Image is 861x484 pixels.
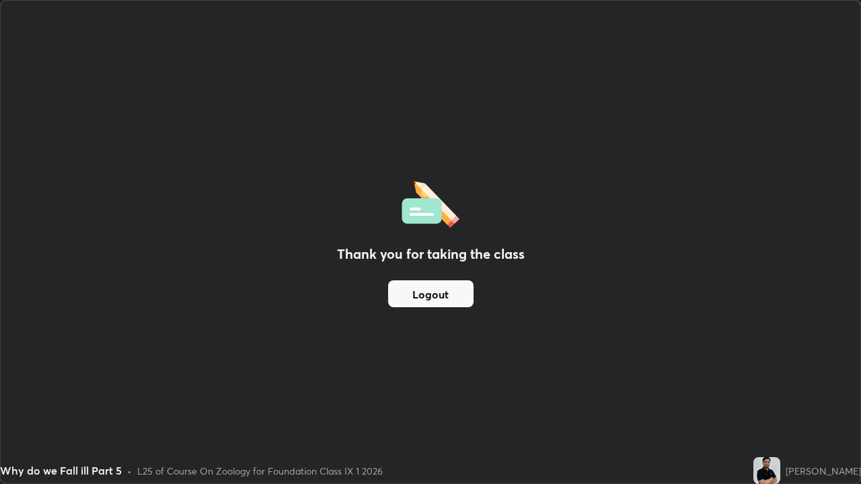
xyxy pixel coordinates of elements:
img: a7d7a7f8ab824ab18d222bb0c4e100d1.jpg [753,457,780,484]
h2: Thank you for taking the class [337,244,525,264]
div: • [127,464,132,478]
div: L25 of Course On Zoology for Foundation Class IX 1 2026 [137,464,383,478]
button: Logout [388,280,474,307]
img: offlineFeedback.1438e8b3.svg [402,177,459,228]
div: [PERSON_NAME] [786,464,861,478]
